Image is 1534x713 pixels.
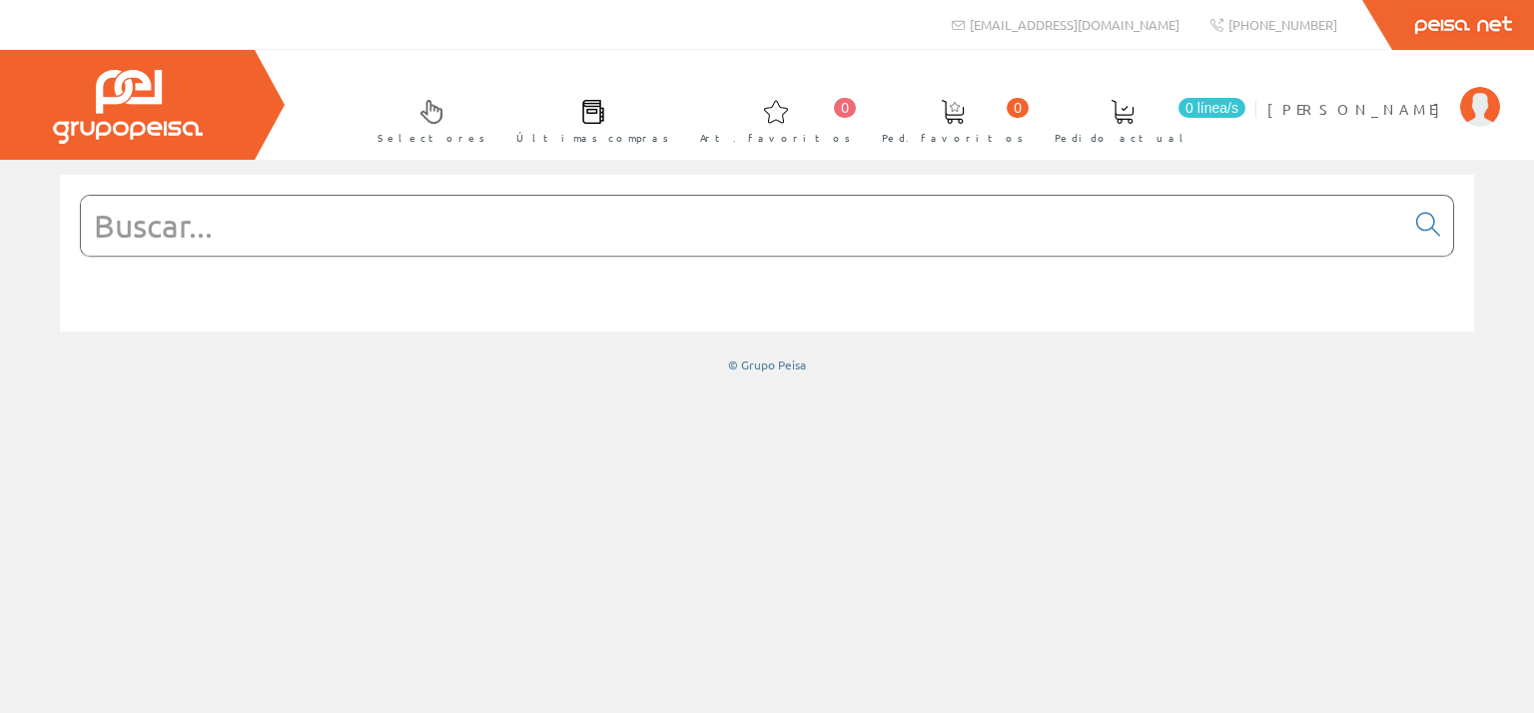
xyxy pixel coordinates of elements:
[516,128,669,148] span: Últimas compras
[358,83,495,156] a: Selectores
[1267,83,1500,102] a: [PERSON_NAME]
[700,128,851,148] span: Art. favoritos
[1055,128,1190,148] span: Pedido actual
[1267,99,1450,119] span: [PERSON_NAME]
[834,98,856,118] span: 0
[1007,98,1029,118] span: 0
[81,196,1404,256] input: Buscar...
[60,356,1474,373] div: © Grupo Peisa
[970,16,1179,33] span: [EMAIL_ADDRESS][DOMAIN_NAME]
[378,128,485,148] span: Selectores
[53,70,203,144] img: Grupo Peisa
[1228,16,1337,33] span: [PHONE_NUMBER]
[1178,98,1245,118] span: 0 línea/s
[496,83,679,156] a: Últimas compras
[882,128,1024,148] span: Ped. favoritos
